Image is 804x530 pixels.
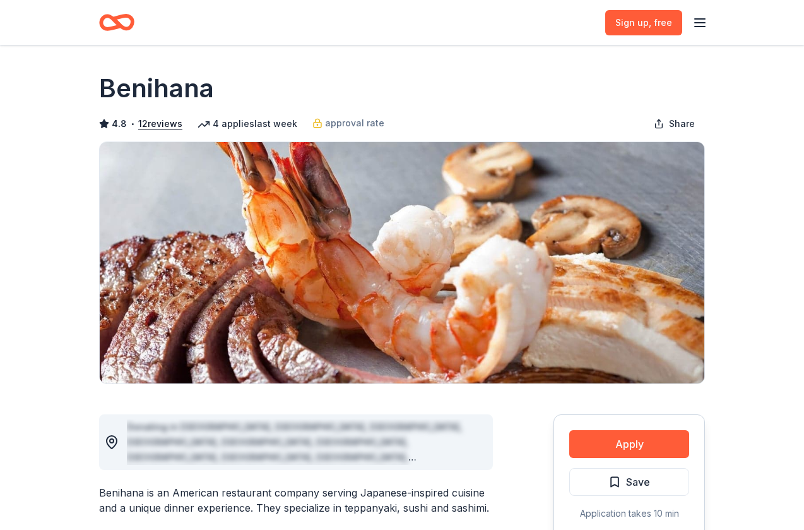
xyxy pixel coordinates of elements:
[325,116,384,131] span: approval rate
[198,116,297,131] div: 4 applies last week
[615,15,672,30] span: Sign up
[99,71,214,106] h1: Benihana
[100,142,704,383] img: Image for Benihana
[112,116,127,131] span: 4.8
[99,8,134,37] a: Home
[644,111,705,136] button: Share
[569,430,689,458] button: Apply
[669,116,695,131] span: Share
[569,506,689,521] div: Application takes 10 min
[99,485,493,515] div: Benihana is an American restaurant company serving Japanese-inspired cuisine and a unique dinner ...
[569,468,689,496] button: Save
[138,116,182,131] button: 12reviews
[626,474,650,490] span: Save
[649,17,672,28] span: , free
[605,10,682,35] a: Sign up, free
[131,119,135,129] span: •
[312,116,384,131] a: approval rate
